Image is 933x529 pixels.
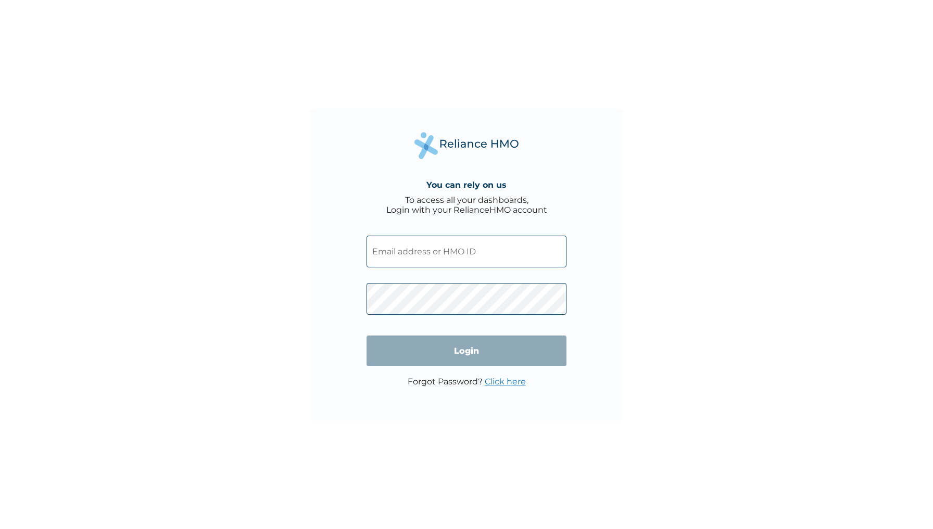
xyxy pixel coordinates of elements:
[408,377,526,386] p: Forgot Password?
[367,336,566,366] input: Login
[367,236,566,267] input: Email address or HMO ID
[485,377,526,386] a: Click here
[386,195,547,215] div: To access all your dashboards, Login with your RelianceHMO account
[414,132,519,159] img: Reliance Health's Logo
[426,180,507,190] h4: You can rely on us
